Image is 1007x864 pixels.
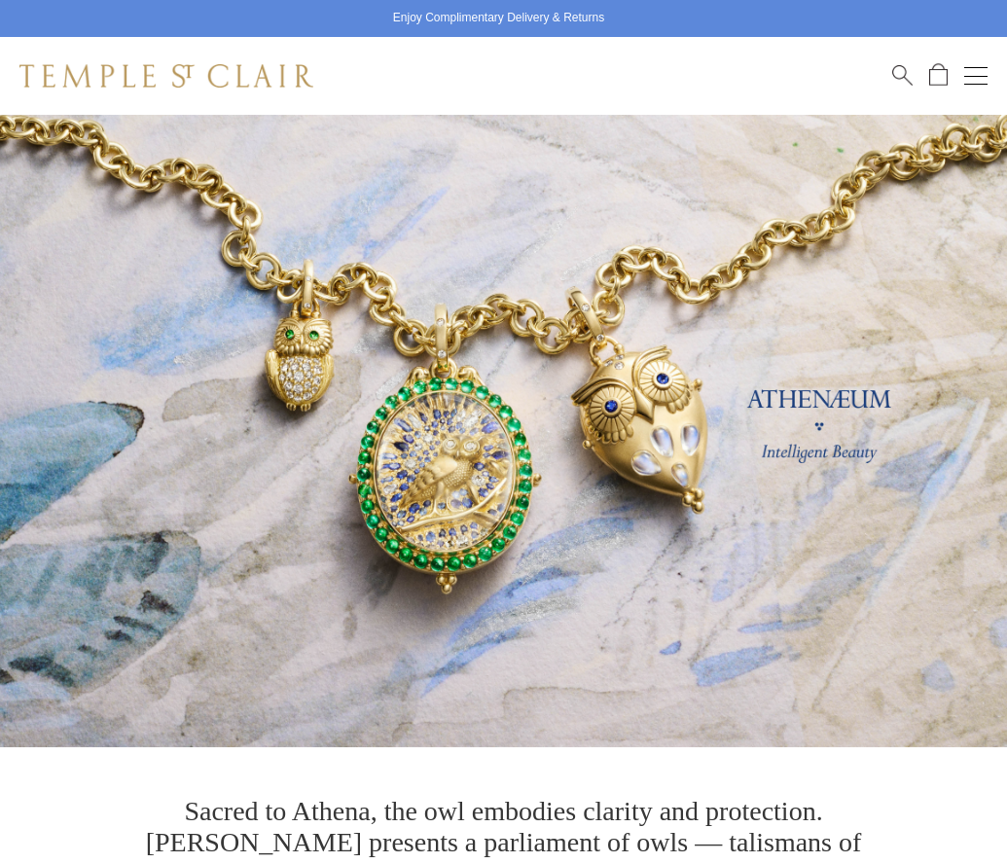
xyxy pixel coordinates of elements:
button: Open navigation [964,64,988,88]
img: Temple St. Clair [19,64,313,88]
p: Enjoy Complimentary Delivery & Returns [393,9,604,28]
a: Search [892,63,913,88]
a: Open Shopping Bag [929,63,948,88]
